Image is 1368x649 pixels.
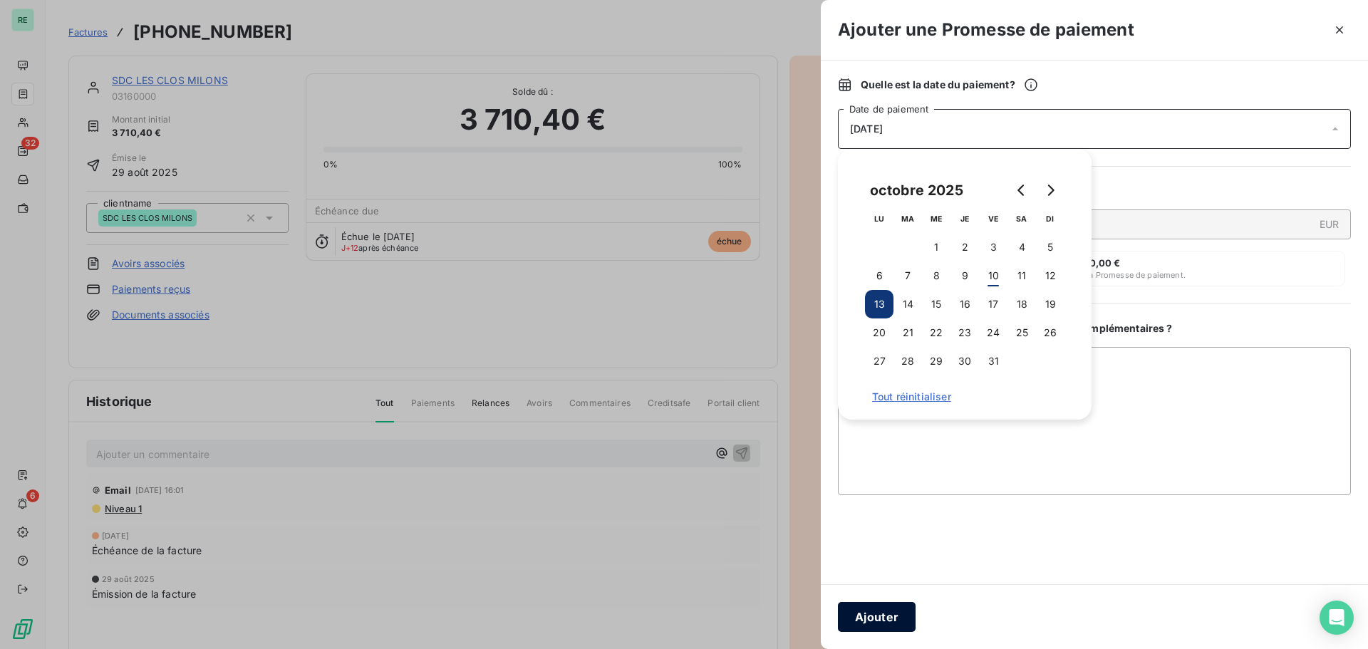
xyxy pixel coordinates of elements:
th: dimanche [1036,204,1064,233]
button: 30 [950,347,979,375]
button: 8 [922,261,950,290]
button: 3 [979,233,1007,261]
span: 0,00 € [1089,257,1121,269]
button: 18 [1007,290,1036,318]
button: 11 [1007,261,1036,290]
th: vendredi [979,204,1007,233]
th: jeudi [950,204,979,233]
button: 7 [893,261,922,290]
th: samedi [1007,204,1036,233]
button: 2 [950,233,979,261]
button: 10 [979,261,1007,290]
span: [DATE] [850,123,883,135]
button: 5 [1036,233,1064,261]
button: 12 [1036,261,1064,290]
h3: Ajouter une Promesse de paiement [838,17,1134,43]
button: 15 [922,290,950,318]
th: lundi [865,204,893,233]
button: 23 [950,318,979,347]
button: Go to next month [1036,176,1064,204]
button: 1 [922,233,950,261]
th: mardi [893,204,922,233]
div: Open Intercom Messenger [1320,601,1354,635]
button: 14 [893,290,922,318]
button: 25 [1007,318,1036,347]
div: octobre 2025 [865,179,968,202]
button: 16 [950,290,979,318]
button: 26 [1036,318,1064,347]
button: 9 [950,261,979,290]
span: Quelle est la date du paiement ? [861,78,1038,92]
button: 24 [979,318,1007,347]
button: 4 [1007,233,1036,261]
button: 31 [979,347,1007,375]
button: 21 [893,318,922,347]
button: Ajouter [838,602,916,632]
th: mercredi [922,204,950,233]
button: 13 [865,290,893,318]
button: 20 [865,318,893,347]
button: 6 [865,261,893,290]
button: 17 [979,290,1007,318]
button: 27 [865,347,893,375]
button: 22 [922,318,950,347]
button: 28 [893,347,922,375]
span: Tout réinitialiser [872,391,1057,403]
button: 29 [922,347,950,375]
button: Go to previous month [1007,176,1036,204]
button: 19 [1036,290,1064,318]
